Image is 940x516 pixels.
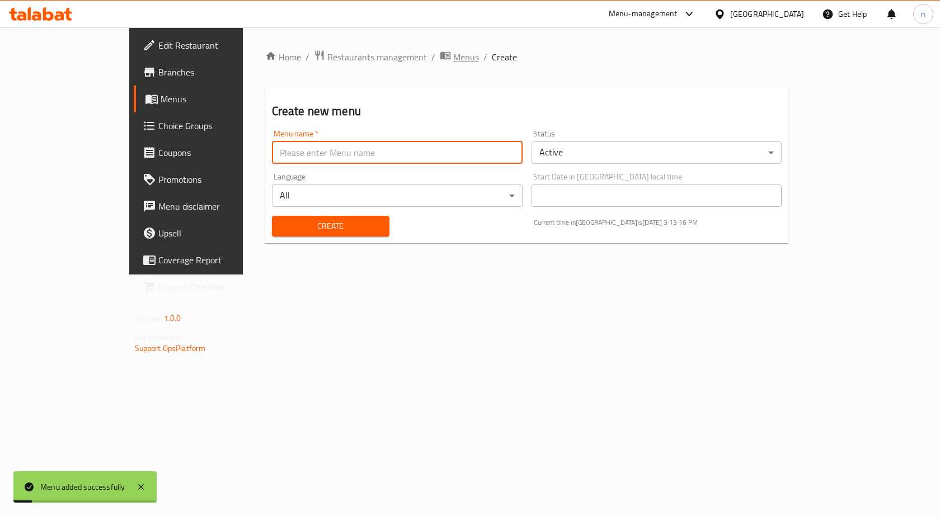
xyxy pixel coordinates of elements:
a: Choice Groups [134,112,286,139]
li: / [305,50,309,64]
span: Branches [158,65,278,79]
a: Menu disclaimer [134,193,286,220]
span: Edit Restaurant [158,39,278,52]
a: Coupons [134,139,286,166]
p: Current time in [GEOGRAPHIC_DATA] is [DATE] 3:13:16 PM [534,217,782,228]
a: Menus [440,50,479,64]
div: All [272,184,523,207]
span: Coverage Report [158,253,278,267]
span: Restaurants management [327,50,427,64]
span: Get support on: [135,330,186,344]
a: Edit Restaurant [134,32,286,59]
span: Create [492,50,517,64]
span: Promotions [158,173,278,186]
span: 1.0.0 [164,311,181,325]
span: Menus [161,92,278,106]
a: Promotions [134,166,286,193]
a: Upsell [134,220,286,247]
a: Menus [134,86,286,112]
nav: breadcrumb [265,50,789,64]
span: Create [281,219,380,233]
div: [GEOGRAPHIC_DATA] [730,8,804,20]
span: Version: [135,311,162,325]
li: / [483,50,487,64]
a: Coverage Report [134,247,286,273]
a: Restaurants management [314,50,427,64]
div: Menu-management [609,7,678,21]
span: Menus [453,50,479,64]
h2: Create new menu [272,103,782,120]
button: Create [272,216,389,236]
div: Menu added successfully [40,481,125,493]
div: Active [532,141,782,164]
li: / [431,50,435,64]
span: Grocery Checklist [158,280,278,293]
span: Menu disclaimer [158,200,278,213]
span: Choice Groups [158,119,278,132]
a: Support.OpsPlatform [135,341,206,356]
a: Grocery Checklist [134,273,286,300]
input: Please enter Menu name [272,141,523,164]
span: n [921,8,925,20]
span: Upsell [158,226,278,240]
a: Branches [134,59,286,86]
span: Coupons [158,146,278,159]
